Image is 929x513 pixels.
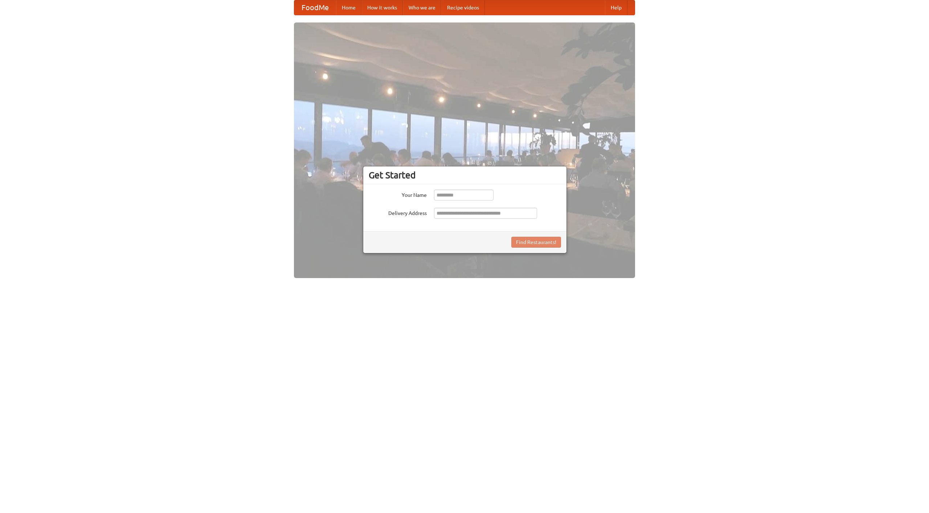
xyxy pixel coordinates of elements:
a: How it works [361,0,403,15]
a: Help [605,0,627,15]
a: FoodMe [294,0,336,15]
h3: Get Started [369,170,561,181]
button: Find Restaurants! [511,237,561,248]
a: Recipe videos [441,0,485,15]
a: Home [336,0,361,15]
a: Who we are [403,0,441,15]
label: Delivery Address [369,208,427,217]
label: Your Name [369,190,427,199]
